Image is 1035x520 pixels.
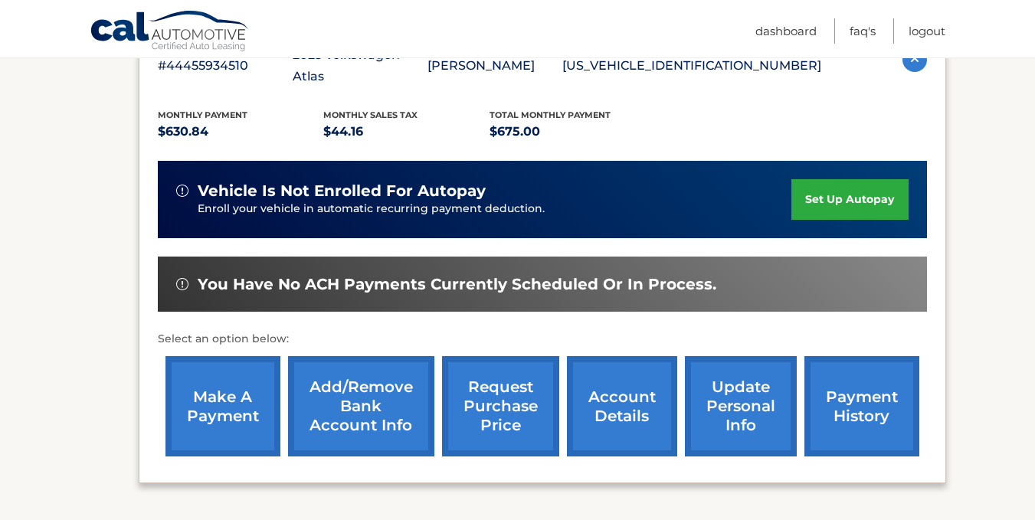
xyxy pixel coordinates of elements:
p: $630.84 [158,121,324,142]
a: Logout [909,18,945,44]
p: $675.00 [490,121,656,142]
a: update personal info [685,356,797,456]
img: alert-white.svg [176,278,188,290]
img: alert-white.svg [176,185,188,197]
a: account details [567,356,677,456]
span: Total Monthly Payment [490,110,611,120]
a: FAQ's [850,18,876,44]
a: payment history [804,356,919,456]
p: [US_VEHICLE_IDENTIFICATION_NUMBER] [562,55,821,77]
span: You have no ACH payments currently scheduled or in process. [198,275,716,294]
span: vehicle is not enrolled for autopay [198,182,486,201]
span: Monthly sales Tax [323,110,418,120]
p: Enroll your vehicle in automatic recurring payment deduction. [198,201,792,217]
span: Monthly Payment [158,110,247,120]
a: set up autopay [791,179,908,220]
p: #44455934510 [158,55,293,77]
a: Dashboard [755,18,817,44]
p: 2025 Volkswagen Atlas [293,44,427,87]
a: Add/Remove bank account info [288,356,434,456]
img: accordion-active.svg [902,47,927,72]
a: request purchase price [442,356,559,456]
p: [PERSON_NAME] [427,55,562,77]
a: Cal Automotive [90,10,251,54]
p: Select an option below: [158,330,927,348]
p: $44.16 [323,121,490,142]
a: make a payment [165,356,280,456]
